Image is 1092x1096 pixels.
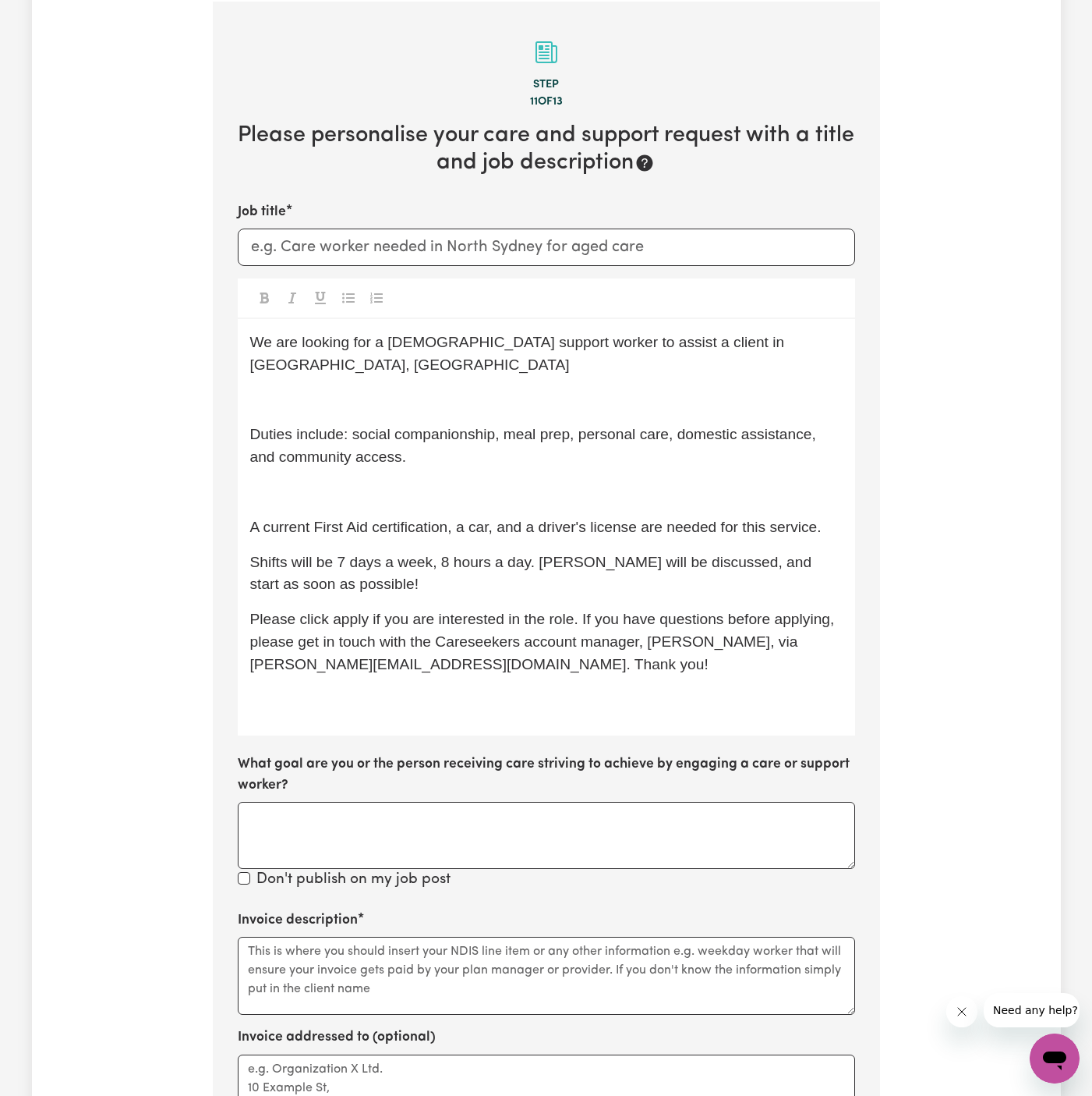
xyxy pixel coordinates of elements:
div: Step [238,76,855,94]
iframe: Message from company [984,993,1080,1027]
label: What goal are you or the person receiving care striving to achieve by engaging a care or support ... [238,754,855,796]
button: Toggle undefined [281,288,303,308]
div: 11 of 13 [238,94,855,111]
label: Invoice addressed to (optional) [238,1027,436,1048]
iframe: Close message [946,996,977,1027]
iframe: Button to launch messaging window [1030,1034,1080,1084]
button: Toggle undefined [337,288,359,308]
button: Toggle undefined [366,288,387,308]
button: Toggle undefined [309,288,331,308]
span: Please click apply if you are interested in the role. If you have questions before applying, plea... [250,611,839,672]
label: Job title [238,202,286,222]
span: Shifts will be 7 days a week, 8 hours a day. [PERSON_NAME] will be discussed, and start as soon a... [250,554,816,593]
span: We are looking for a [DEMOGRAPHIC_DATA] support worker to assist a client in [GEOGRAPHIC_DATA], [... [250,334,789,373]
span: Duties include: social companionship, meal prep, personal care, domestic assistance, and communit... [250,426,821,465]
label: Don't publish on my job post [256,869,451,892]
label: Invoice description [238,910,358,931]
span: A current First Aid certification, a car, and a driver's license are needed for this service. [250,519,822,535]
input: e.g. Care worker needed in North Sydney for aged care [238,229,855,266]
h2: Please personalise your care and support request with a title and job description [238,122,855,176]
button: Toggle undefined [253,288,275,308]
